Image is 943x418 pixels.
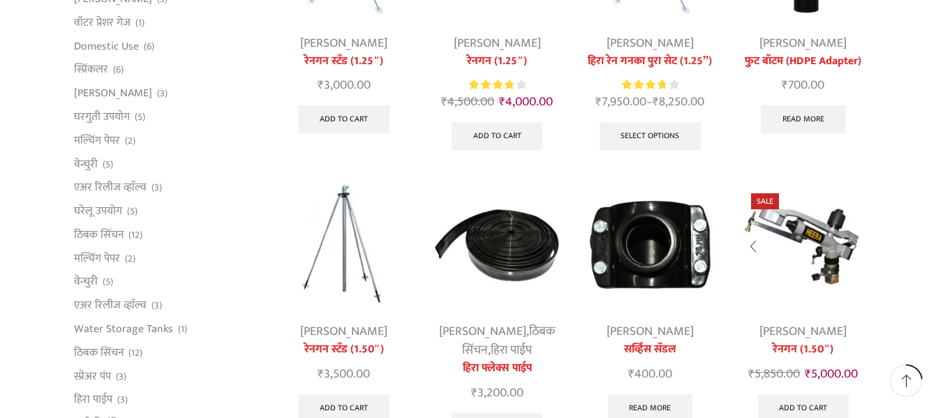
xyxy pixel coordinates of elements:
[74,152,98,176] a: वेन्चुरी
[74,128,120,152] a: मल्चिंग पेपर
[607,321,694,342] a: [PERSON_NAME]
[74,318,173,341] a: Water Storage Tanks
[178,322,187,336] span: (1)
[805,364,858,385] bdi: 5,000.00
[431,179,563,311] img: Heera Flex Pipe
[584,93,716,112] span: –
[103,275,113,289] span: (5)
[595,91,646,112] bdi: 7,950.00
[759,33,847,54] a: [PERSON_NAME]
[469,77,526,92] div: Rated 3.89 out of 5
[748,364,755,385] span: ₹
[318,75,371,96] bdi: 3,000.00
[462,321,556,361] a: ठिबक सिंचन
[128,228,142,242] span: (12)
[584,53,716,70] a: हिरा रेन गनका पुरा सेट (1.25”)
[431,53,563,70] a: रेनगन (1.25″)
[127,204,138,218] span: (5)
[622,77,666,92] span: Rated out of 5
[441,91,447,112] span: ₹
[595,91,602,112] span: ₹
[298,105,389,133] a: Add to cart: “रेनगन स्टॅंड (1.25")”
[74,176,147,200] a: एअर रिलीज व्हाॅल्व
[607,33,694,54] a: [PERSON_NAME]
[278,341,410,358] a: रेनगन स्टॅंड (1.50″)
[74,223,124,246] a: ठिबक सिंचन
[74,341,124,364] a: ठिबक सिंचन
[431,322,563,360] div: , ,
[74,270,98,294] a: वेन्चुरी
[151,181,162,195] span: (3)
[318,364,370,385] bdi: 3,500.00
[318,75,324,96] span: ₹
[300,321,387,342] a: [PERSON_NAME]
[74,364,111,388] a: स्प्रेअर पंप
[74,82,152,105] a: [PERSON_NAME]
[499,91,505,112] span: ₹
[805,364,811,385] span: ₹
[737,53,869,70] a: फुट बॉटम (HDPE Adapter)
[584,341,716,358] a: सर्व्हिस सॅडल
[454,33,541,54] a: [PERSON_NAME]
[74,388,112,412] a: हिरा पाईप
[452,122,543,150] a: Add to cart: “रेनगन (1.25")”
[737,341,869,358] a: रेनगन (1.50″)
[74,294,147,318] a: एअर रिलीज व्हाॅल्व
[74,34,139,58] a: Domestic Use
[439,321,526,342] a: [PERSON_NAME]
[653,91,704,112] bdi: 8,250.00
[471,382,477,403] span: ₹
[300,33,387,54] a: [PERSON_NAME]
[759,321,847,342] a: [PERSON_NAME]
[499,91,553,112] bdi: 4,000.00
[469,77,513,92] span: Rated out of 5
[628,364,672,385] bdi: 400.00
[74,105,130,129] a: घरगुती उपयोग
[151,299,162,313] span: (3)
[751,193,779,209] span: Sale
[74,200,122,223] a: घरेलू उपयोग
[125,134,135,148] span: (2)
[135,16,144,30] span: (1)
[584,179,716,311] img: Service Saddle
[491,340,532,361] a: हिरा पाईप
[74,10,131,34] a: वॉटर प्रेशर गेज
[74,58,108,82] a: स्प्रिंकलर
[600,122,701,150] a: Select options for “हिरा रेन गनका पुरा सेट (1.25'')”
[441,91,494,112] bdi: 4,500.00
[278,179,410,311] img: pelican raingun stand
[653,91,659,112] span: ₹
[318,364,324,385] span: ₹
[761,105,846,133] a: Select options for “फुट बॉटम (HDPE Adapter)”
[117,393,128,407] span: (3)
[748,364,800,385] bdi: 5,850.00
[431,360,563,377] a: हिरा फ्लेक्स पाईप
[737,179,869,311] img: Heera Raingun
[782,75,788,96] span: ₹
[135,110,145,124] span: (5)
[113,63,124,77] span: (6)
[278,53,410,70] a: रेनगन स्टॅंड (1.25″)
[128,346,142,360] span: (12)
[125,252,135,266] span: (2)
[622,77,678,92] div: Rated 3.86 out of 5
[103,158,113,172] span: (5)
[782,75,824,96] bdi: 700.00
[628,364,634,385] span: ₹
[74,246,120,270] a: मल्चिंग पेपर
[157,87,168,100] span: (3)
[471,382,524,403] bdi: 3,200.00
[144,40,154,54] span: (6)
[116,370,126,384] span: (3)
